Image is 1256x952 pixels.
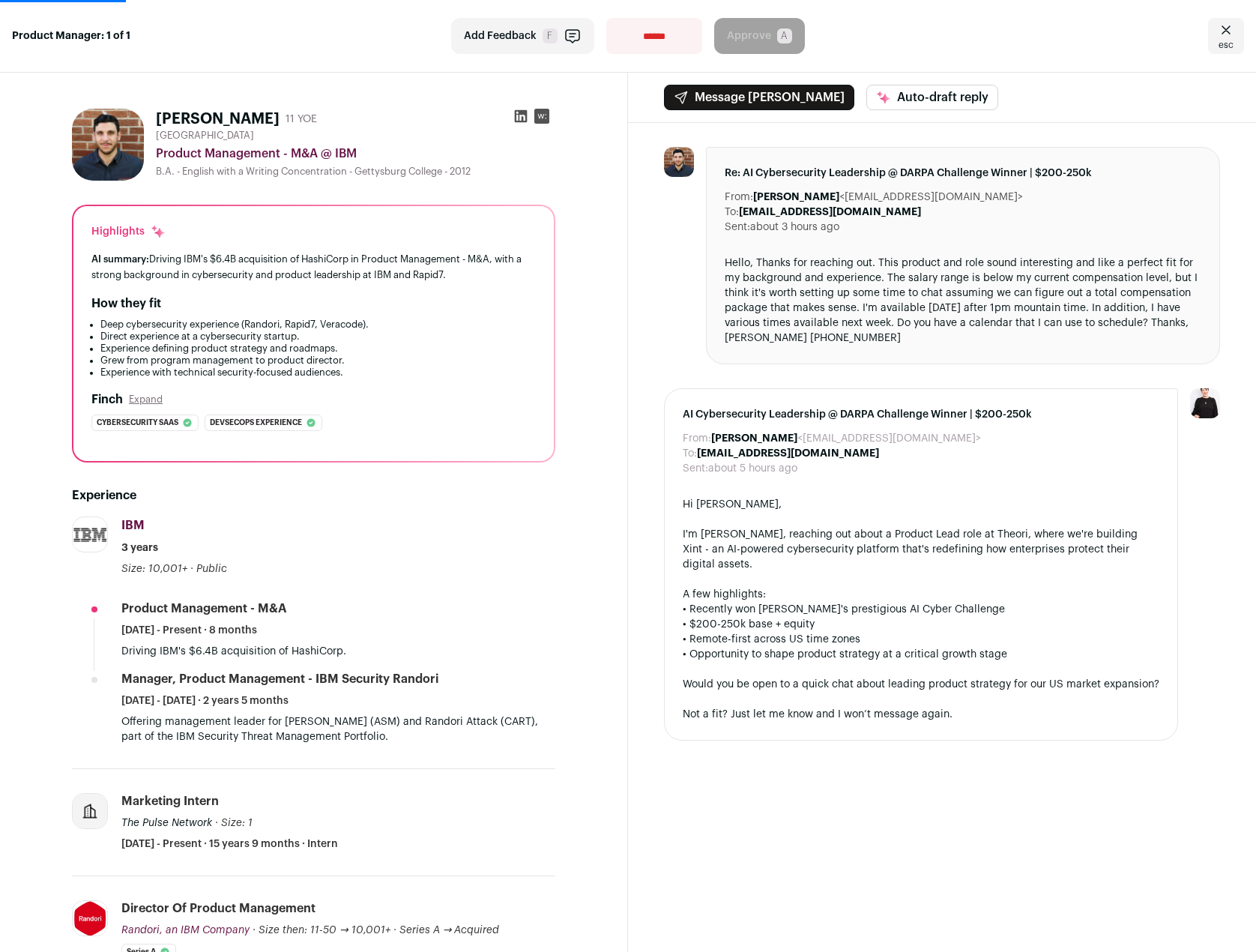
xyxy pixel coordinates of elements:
span: [DATE] - Present · 8 months [121,623,257,638]
img: 351c1e810e90c121f146715ed433eb79c6495f0df6d3161ea30a87f22f596a7e [73,900,107,937]
span: AI summary: [91,254,149,264]
h2: Experience [72,486,555,504]
div: Hi [PERSON_NAME], I'm [PERSON_NAME], reaching out about a Product Lead role at Theori, where we'r... [683,497,1159,722]
span: AI Cybersecurity Leadership @ DARPA Challenge Winner | $200-250k [683,407,1159,422]
span: 3 years [121,540,158,555]
p: Offering management leader for [PERSON_NAME] (ASM) and Randori Attack (CART), part of the IBM Sec... [121,714,555,744]
button: Message [PERSON_NAME] [664,85,854,110]
b: [EMAIL_ADDRESS][DOMAIN_NAME] [739,207,921,217]
dt: From: [725,190,753,205]
span: F [543,28,558,43]
span: · Size: 1 [215,818,253,828]
button: Auto-draft reply [866,85,998,110]
span: IBM [121,519,145,531]
dt: From: [683,431,711,446]
b: [EMAIL_ADDRESS][DOMAIN_NAME] [697,448,879,459]
span: [GEOGRAPHIC_DATA] [156,130,254,142]
li: Deep cybersecurity experience (Randori, Rapid7, Veracode). [100,319,536,331]
a: Close [1208,18,1244,54]
div: 11 YOE [286,112,317,127]
div: Product Management - M&A [121,600,287,617]
span: Public [196,564,227,574]
img: 115986d10a8d4a7ef121a460e82ae48f288b4e994f0e95626b02df1abc71c2b3.jpg [72,109,144,181]
dt: Sent: [683,461,708,476]
li: Experience defining product strategy and roadmaps. [100,343,536,355]
span: Series A → Acquired [399,925,500,936]
div: Marketing Intern [121,793,219,810]
img: 0038dca3a6a3e627423967c21e8ceddaf504a38788d773c76dfe00ddd1842ed1.jpg [73,521,107,549]
span: · [190,561,193,576]
div: Director of Product Management [121,900,315,917]
dt: To: [725,205,739,220]
img: 115986d10a8d4a7ef121a460e82ae48f288b4e994f0e95626b02df1abc71c2b3.jpg [664,147,694,177]
button: Add Feedback F [451,18,594,54]
b: [PERSON_NAME] [753,192,839,202]
dt: Sent: [725,220,750,235]
span: The Pulse Network [121,818,212,828]
dd: <[EMAIL_ADDRESS][DOMAIN_NAME]> [753,190,1023,205]
h1: [PERSON_NAME] [156,109,280,130]
span: Devsecops experience [210,415,302,430]
span: esc [1219,39,1234,51]
span: Re: AI Cybersecurity Leadership @ DARPA Challenge Winner | $200-250k [725,166,1201,181]
span: Randori, an IBM Company [121,925,250,936]
div: Manager, Product Management - IBM Security Randori [121,671,438,687]
span: Cybersecurity saas [97,415,178,430]
dd: about 3 hours ago [750,220,839,235]
li: Direct experience at a cybersecurity startup. [100,331,536,343]
div: Highlights [91,224,166,239]
div: Hello, Thanks for reaching out. This product and role sound interesting and like a perfect fit fo... [725,256,1201,346]
button: Expand [129,394,163,406]
div: Product Management - M&A @ IBM [156,145,555,163]
span: Size: 10,001+ [121,564,187,574]
span: Add Feedback [464,28,537,43]
strong: Product Manager: 1 of 1 [12,28,130,43]
span: [DATE] - Present · 15 years 9 months · Intern [121,837,338,852]
h2: Finch [91,391,123,409]
span: · [393,923,396,938]
dd: about 5 hours ago [708,461,797,476]
b: [PERSON_NAME] [711,433,797,444]
div: B.A. - English with a Writing Concentration - Gettysburg College - 2012 [156,166,555,178]
li: Experience with technical security-focused audiences. [100,367,536,379]
div: Driving IBM's $6.4B acquisition of HashiCorp in Product Management - M&A, with a strong backgroun... [91,251,536,283]
li: Grew from program management to product director. [100,355,536,367]
dd: <[EMAIL_ADDRESS][DOMAIN_NAME]> [711,431,981,446]
img: 9240684-medium_jpg [1190,388,1220,418]
dt: To: [683,446,697,461]
span: [DATE] - [DATE] · 2 years 5 months [121,693,289,708]
p: Driving IBM's $6.4B acquisition of HashiCorp. [121,644,555,659]
span: · Size then: 11-50 → 10,001+ [253,925,390,936]
h2: How they fit [91,295,161,313]
img: company-logo-placeholder-414d4e2ec0e2ddebbe968bf319fdfe5acfe0c9b87f798d344e800bc9a89632a0.png [73,794,107,828]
